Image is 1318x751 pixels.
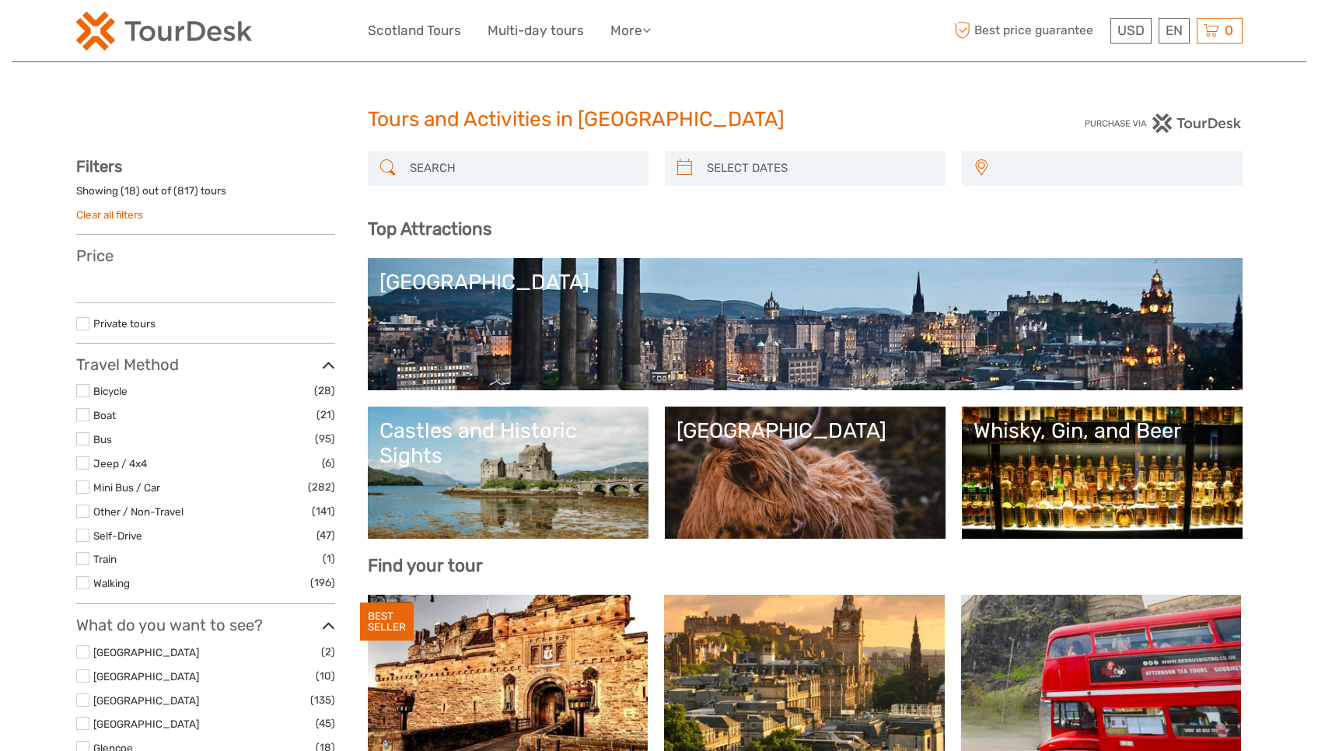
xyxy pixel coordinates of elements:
b: Top Attractions [368,218,491,239]
span: Best price guarantee [951,18,1106,44]
input: SELECT DATES [701,155,938,182]
a: Private tours [93,317,156,330]
span: (21) [316,406,335,424]
a: Bus [93,433,112,445]
a: [GEOGRAPHIC_DATA] [93,718,199,730]
span: (196) [310,574,335,592]
img: PurchaseViaTourDesk.png [1084,114,1242,133]
span: (45) [316,714,335,732]
a: [GEOGRAPHIC_DATA] [676,418,934,527]
input: SEARCH [404,155,641,182]
span: (141) [312,502,335,520]
a: Castles and Historic Sights [379,418,637,527]
img: 2254-3441b4b5-4e5f-4d00-b396-31f1d84a6ebf_logo_small.png [76,12,252,51]
h1: Tours and Activities in [GEOGRAPHIC_DATA] [368,107,951,132]
label: 817 [177,183,194,198]
span: (10) [316,667,335,685]
span: (2) [321,643,335,661]
div: Castles and Historic Sights [379,418,637,469]
strong: Filters [76,157,122,176]
a: Self-Drive [93,529,142,542]
span: (1) [323,550,335,568]
div: BEST SELLER [360,603,414,641]
div: EN [1159,18,1190,44]
a: Mini Bus / Car [93,481,160,494]
a: Jeep / 4x4 [93,457,147,470]
b: Find your tour [368,555,483,576]
a: More [610,19,651,42]
a: [GEOGRAPHIC_DATA] [379,270,1231,379]
a: Scotland Tours [368,19,461,42]
div: Whisky, Gin, and Beer [974,418,1231,443]
a: Bicycle [93,385,128,397]
span: (6) [322,454,335,472]
a: Whisky, Gin, and Beer [974,418,1231,527]
h3: Price [76,246,335,265]
div: [GEOGRAPHIC_DATA] [379,270,1231,295]
span: (135) [310,691,335,709]
a: [GEOGRAPHIC_DATA] [93,670,199,683]
a: Clear all filters [76,208,143,221]
div: Showing ( ) out of ( ) tours [76,183,335,208]
span: (28) [314,382,335,400]
span: (282) [308,478,335,496]
span: (47) [316,526,335,544]
h3: What do you want to see? [76,616,335,634]
h3: Travel Method [76,355,335,374]
span: 0 [1222,23,1236,38]
div: [GEOGRAPHIC_DATA] [676,418,934,443]
a: Train [93,553,117,565]
a: Other / Non-Travel [93,505,184,518]
span: (95) [315,430,335,448]
label: 18 [124,183,136,198]
span: USD [1117,23,1145,38]
a: [GEOGRAPHIC_DATA] [93,646,199,658]
a: Multi-day tours [488,19,584,42]
a: [GEOGRAPHIC_DATA] [93,694,199,707]
a: Walking [93,577,130,589]
a: Boat [93,409,116,421]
